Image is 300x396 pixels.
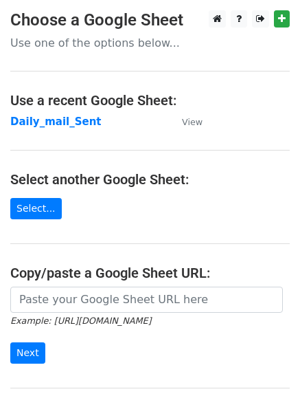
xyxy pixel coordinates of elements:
[10,115,102,128] a: Daily_mail_Sent
[10,287,283,313] input: Paste your Google Sheet URL here
[10,198,62,219] a: Select...
[10,171,290,188] h4: Select another Google Sheet:
[182,117,203,127] small: View
[10,265,290,281] h4: Copy/paste a Google Sheet URL:
[10,10,290,30] h3: Choose a Google Sheet
[10,92,290,109] h4: Use a recent Google Sheet:
[168,115,203,128] a: View
[10,316,151,326] small: Example: [URL][DOMAIN_NAME]
[10,36,290,50] p: Use one of the options below...
[10,342,45,364] input: Next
